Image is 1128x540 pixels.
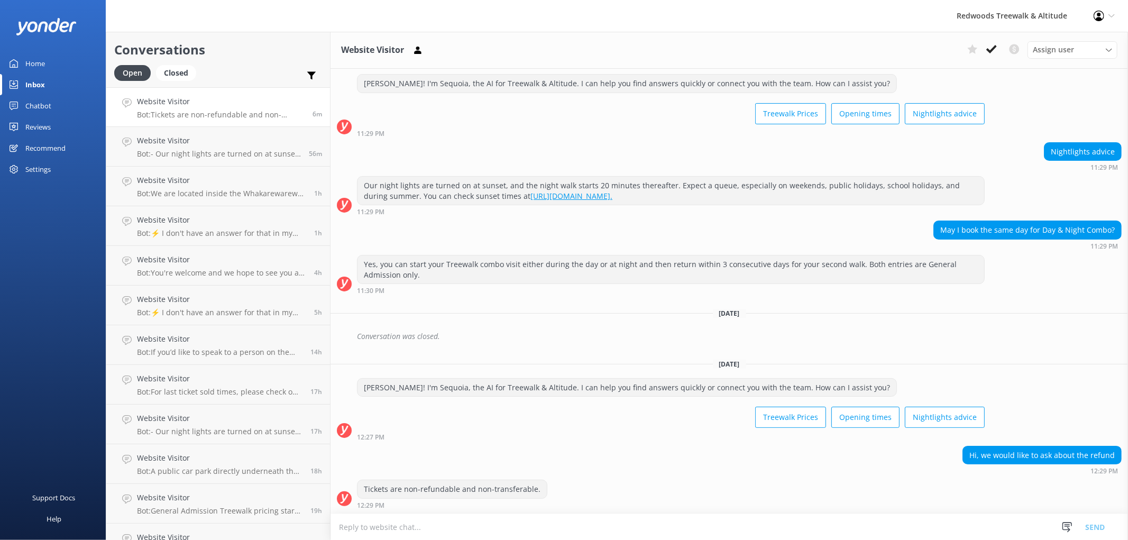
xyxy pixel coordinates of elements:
[137,110,305,120] p: Bot: Tickets are non-refundable and non-transferable.
[337,327,1122,345] div: 2025-09-27T22:32:22.330
[137,149,301,159] p: Bot: - Our night lights are turned on at sunset, and the night walk starts 20 minutes thereafter....
[137,308,306,317] p: Bot: ⚡ I don't have an answer for that in my knowledge base. Please try and rephrase your questio...
[357,502,384,509] strong: 12:29 PM
[530,191,612,201] a: [URL][DOMAIN_NAME].
[357,177,984,205] div: Our night lights are turned on at sunset, and the night walk starts 20 minutes thereafter. Expect...
[106,206,330,246] a: Website VisitorBot:⚡ I don't have an answer for that in my knowledge base. Please try and rephras...
[137,347,302,357] p: Bot: If you’d like to speak to a person on the Redwoods Treewalk & Altitude team, please call [PH...
[106,325,330,365] a: Website VisitorBot:If you’d like to speak to a person on the Redwoods Treewalk & Altitude team, p...
[137,427,302,436] p: Bot: - Our night lights are turned on at sunset, and the night walk starts 20 minutes thereafter....
[137,333,302,345] h4: Website Visitor
[357,131,384,137] strong: 11:29 PM
[137,96,305,107] h4: Website Visitor
[1044,163,1122,171] div: Sep 23 2025 11:29pm (UTC +13:00) Pacific/Auckland
[357,75,896,93] div: [PERSON_NAME]! I'm Sequoia, the AI for Treewalk & Altitude. I can help you find answers quickly o...
[106,286,330,325] a: Website VisitorBot:⚡ I don't have an answer for that in my knowledge base. Please try and rephras...
[310,347,322,356] span: Oct 13 2025 10:15pm (UTC +13:00) Pacific/Auckland
[137,506,302,516] p: Bot: General Admission Treewalk pricing starts at $42 for adults (16+ years) and $26 for children...
[357,130,985,137] div: Sep 23 2025 11:29pm (UTC +13:00) Pacific/Auckland
[357,434,384,441] strong: 12:27 PM
[357,209,384,215] strong: 11:29 PM
[933,242,1122,250] div: Sep 23 2025 11:29pm (UTC +13:00) Pacific/Auckland
[357,287,985,294] div: Sep 23 2025 11:30pm (UTC +13:00) Pacific/Auckland
[137,268,306,278] p: Bot: You're welcome and we hope to see you at [GEOGRAPHIC_DATA] & Altitude soon!
[713,309,746,318] span: [DATE]
[137,254,306,266] h4: Website Visitor
[33,487,76,508] div: Support Docs
[137,214,306,226] h4: Website Visitor
[357,255,984,283] div: Yes, you can start your Treewalk combo visit either during the day or at night and then return wi...
[106,484,330,524] a: Website VisitorBot:General Admission Treewalk pricing starts at $42 for adults (16+ years) and $2...
[137,452,302,464] h4: Website Visitor
[106,127,330,167] a: Website VisitorBot:- Our night lights are turned on at sunset, and the night walk starts 20 minut...
[114,40,322,60] h2: Conversations
[137,189,306,198] p: Bot: We are located inside the Whakarewarewa (Redwoods) Forest at [STREET_ADDRESS]. The [GEOGRAPH...
[156,65,196,81] div: Closed
[713,360,746,369] span: [DATE]
[357,379,896,397] div: [PERSON_NAME]! I'm Sequoia, the AI for Treewalk & Altitude. I can help you find answers quickly o...
[1090,468,1118,474] strong: 12:29 PM
[25,159,51,180] div: Settings
[137,413,302,424] h4: Website Visitor
[357,480,547,498] div: Tickets are non-refundable and non-transferable.
[106,405,330,444] a: Website VisitorBot:- Our night lights are turned on at sunset, and the night walk starts 20 minut...
[314,189,322,198] span: Oct 14 2025 11:01am (UTC +13:00) Pacific/Auckland
[831,407,900,428] button: Opening times
[357,288,384,294] strong: 11:30 PM
[963,446,1121,464] div: Hi, we would like to ask about the refund
[25,53,45,74] div: Home
[25,95,51,116] div: Chatbot
[313,109,322,118] span: Oct 14 2025 12:29pm (UTC +13:00) Pacific/Auckland
[137,135,301,147] h4: Website Visitor
[905,407,985,428] button: Nightlights advice
[47,508,61,529] div: Help
[1028,41,1117,58] div: Assign User
[25,74,45,95] div: Inbox
[137,228,306,238] p: Bot: ⚡ I don't have an answer for that in my knowledge base. Please try and rephrase your questio...
[314,228,322,237] span: Oct 14 2025 10:39am (UTC +13:00) Pacific/Auckland
[357,433,985,441] div: Oct 14 2025 12:27pm (UTC +13:00) Pacific/Auckland
[357,327,1122,345] div: Conversation was closed.
[1044,143,1121,161] div: Nightlights advice
[310,427,322,436] span: Oct 13 2025 07:02pm (UTC +13:00) Pacific/Auckland
[357,501,547,509] div: Oct 14 2025 12:29pm (UTC +13:00) Pacific/Auckland
[137,466,302,476] p: Bot: A public car park directly underneath the Treewalk is available for use and is free of charg...
[314,268,322,277] span: Oct 14 2025 08:33am (UTC +13:00) Pacific/Auckland
[106,167,330,206] a: Website VisitorBot:We are located inside the Whakarewarewa (Redwoods) Forest at [STREET_ADDRESS]....
[1033,44,1074,56] span: Assign user
[309,149,322,158] span: Oct 14 2025 11:40am (UTC +13:00) Pacific/Auckland
[137,294,306,305] h4: Website Visitor
[341,43,404,57] h3: Website Visitor
[1090,164,1118,171] strong: 11:29 PM
[114,67,156,78] a: Open
[755,407,826,428] button: Treewalk Prices
[934,221,1121,239] div: May I book the same day for Day & Night Combo?
[137,175,306,186] h4: Website Visitor
[106,246,330,286] a: Website VisitorBot:You're welcome and we hope to see you at [GEOGRAPHIC_DATA] & Altitude soon!4h
[25,138,66,159] div: Recommend
[106,444,330,484] a: Website VisitorBot:A public car park directly underneath the Treewalk is available for use and is...
[310,466,322,475] span: Oct 13 2025 05:55pm (UTC +13:00) Pacific/Auckland
[25,116,51,138] div: Reviews
[16,18,77,35] img: yonder-white-logo.png
[962,467,1122,474] div: Oct 14 2025 12:29pm (UTC +13:00) Pacific/Auckland
[106,365,330,405] a: Website VisitorBot:For last ticket sold times, please check our website FAQs at [URL][DOMAIN_NAME...
[831,103,900,124] button: Opening times
[137,492,302,504] h4: Website Visitor
[156,67,201,78] a: Closed
[357,208,985,215] div: Sep 23 2025 11:29pm (UTC +13:00) Pacific/Auckland
[106,87,330,127] a: Website VisitorBot:Tickets are non-refundable and non-transferable.6m
[114,65,151,81] div: Open
[137,387,302,397] p: Bot: For last ticket sold times, please check our website FAQs at [URL][DOMAIN_NAME].
[310,506,322,515] span: Oct 13 2025 05:20pm (UTC +13:00) Pacific/Auckland
[905,103,985,124] button: Nightlights advice
[310,387,322,396] span: Oct 13 2025 07:10pm (UTC +13:00) Pacific/Auckland
[137,373,302,385] h4: Website Visitor
[755,103,826,124] button: Treewalk Prices
[1090,243,1118,250] strong: 11:29 PM
[314,308,322,317] span: Oct 14 2025 07:19am (UTC +13:00) Pacific/Auckland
